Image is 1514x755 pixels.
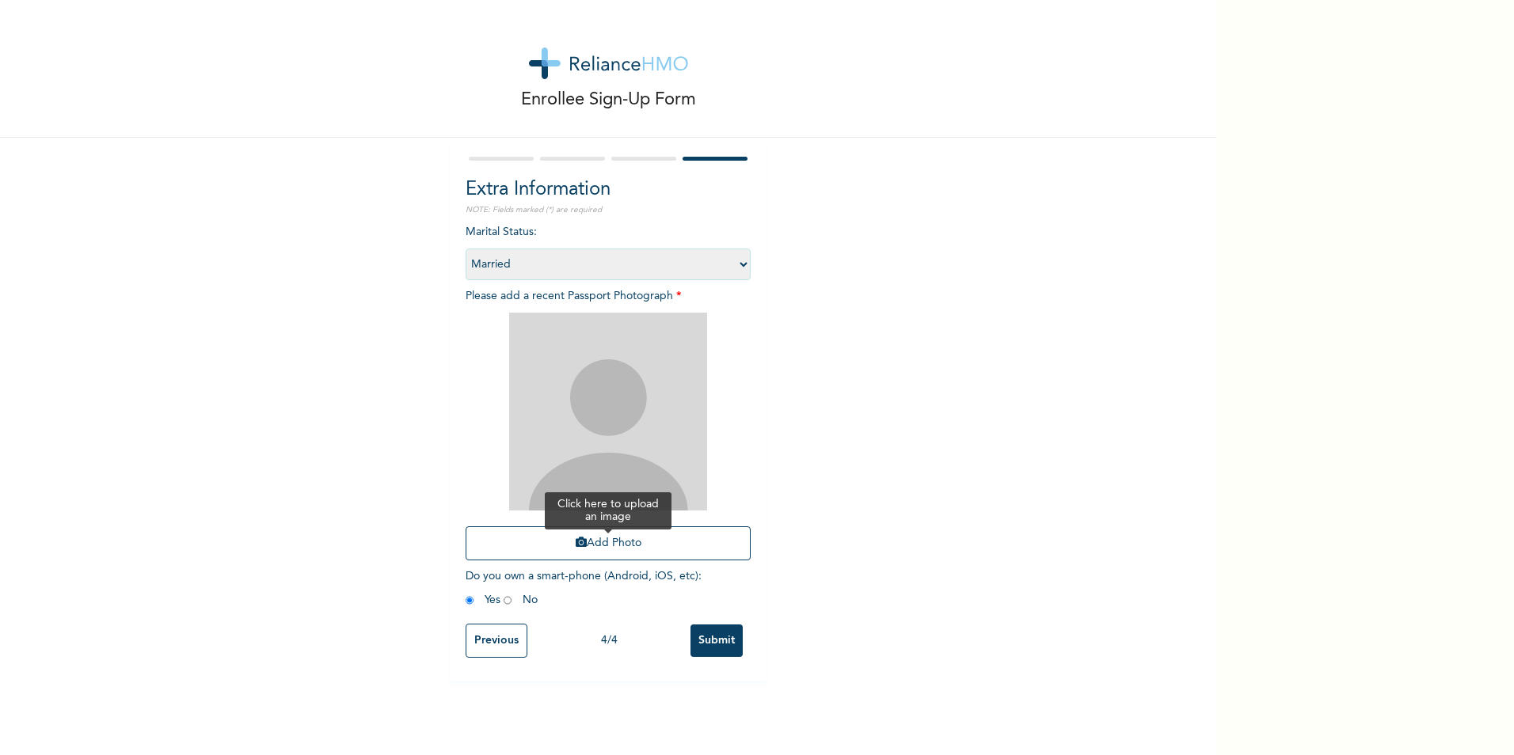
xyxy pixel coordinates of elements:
span: Please add a recent Passport Photograph [466,290,751,568]
span: Do you own a smart-phone (Android, iOS, etc) : Yes No [466,571,702,605]
img: logo [529,47,688,79]
span: Marital Status : [466,226,751,270]
input: Previous [466,624,527,658]
h2: Extra Information [466,176,751,204]
div: 4 / 4 [527,632,690,649]
p: NOTE: Fields marked (*) are required [466,204,751,216]
img: Crop [509,313,707,510]
p: Enrollee Sign-Up Form [521,87,696,113]
input: Submit [690,624,743,657]
button: Add Photo [466,526,751,560]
